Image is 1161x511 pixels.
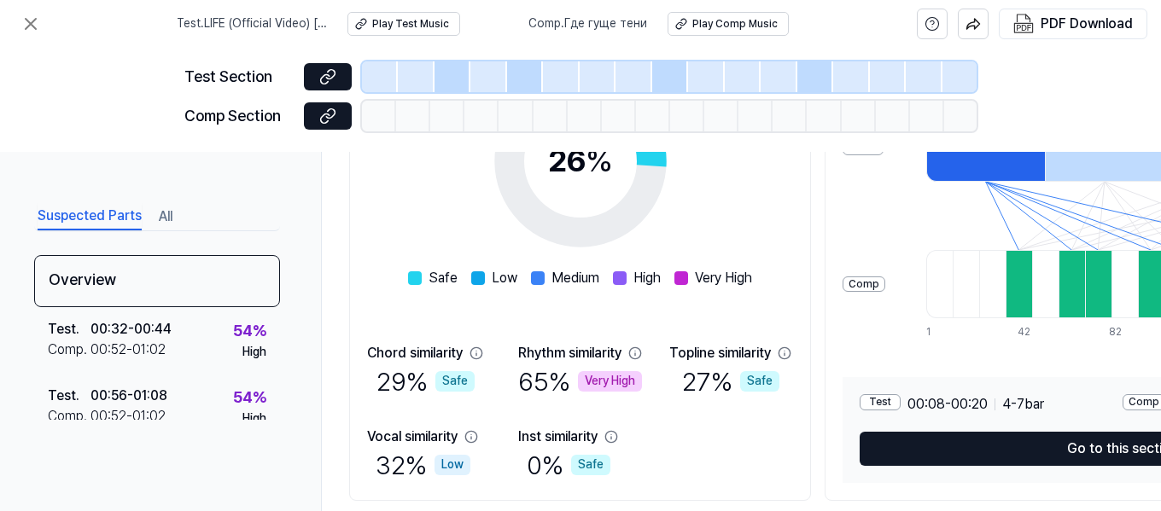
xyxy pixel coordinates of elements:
div: Very High [578,371,642,392]
div: 29 % [376,363,475,399]
span: Test . LIFE (Official Video) [PERSON_NAME] ｜ Western Pend [177,15,327,32]
div: Vocal similarity [367,427,458,447]
div: Overview [34,255,280,307]
div: Test . [48,319,90,340]
div: Low [435,455,470,475]
div: Comp Section [184,104,294,129]
div: 00:56 - 01:08 [90,386,167,406]
button: All [159,203,172,230]
div: Inst similarity [518,427,598,447]
div: High [242,344,266,361]
div: 00:52 - 01:02 [90,406,166,427]
div: Test [860,394,901,410]
span: Safe [429,268,458,288]
span: 00:08 - 00:20 [907,394,988,415]
div: Safe [571,455,610,475]
div: 42 [1018,325,1044,340]
button: Suspected Parts [38,203,142,230]
span: High [633,268,661,288]
button: PDF Download [1010,9,1136,38]
div: 00:52 - 01:02 [90,340,166,360]
span: 4 - 7 bar [1002,394,1044,415]
div: 65 % [518,363,642,399]
span: Very High [695,268,752,288]
div: Test . [48,386,90,406]
span: Comp . Где гуще тени [528,15,647,32]
div: Topline similarity [669,343,771,363]
div: 1 [926,325,953,340]
div: Play Comp Music [692,17,778,32]
div: High [242,410,266,427]
svg: help [925,15,940,32]
div: Play Test Music [372,17,449,32]
button: help [917,9,948,39]
div: 00:32 - 00:44 [90,319,172,340]
span: Medium [551,268,599,288]
div: PDF Download [1041,13,1133,35]
div: Comp . [48,406,90,427]
div: 0 % [527,447,610,483]
div: 32 % [376,447,470,483]
div: 27 % [682,363,779,399]
div: Safe [740,371,779,392]
div: Safe [435,371,475,392]
div: Test Section [184,65,294,90]
div: 26 [548,138,613,184]
div: Chord similarity [367,343,463,363]
img: PDF Download [1013,14,1034,34]
span: Low [492,268,517,288]
div: Rhythm similarity [518,343,621,363]
div: 82 [1109,325,1135,340]
button: Play Comp Music [668,12,789,36]
div: Comp . [48,340,90,360]
img: share [966,16,981,32]
button: Play Test Music [347,12,460,36]
div: Comp [843,276,885,293]
div: 54 % [233,386,266,410]
span: % [586,142,613,179]
div: 54 % [233,319,266,344]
